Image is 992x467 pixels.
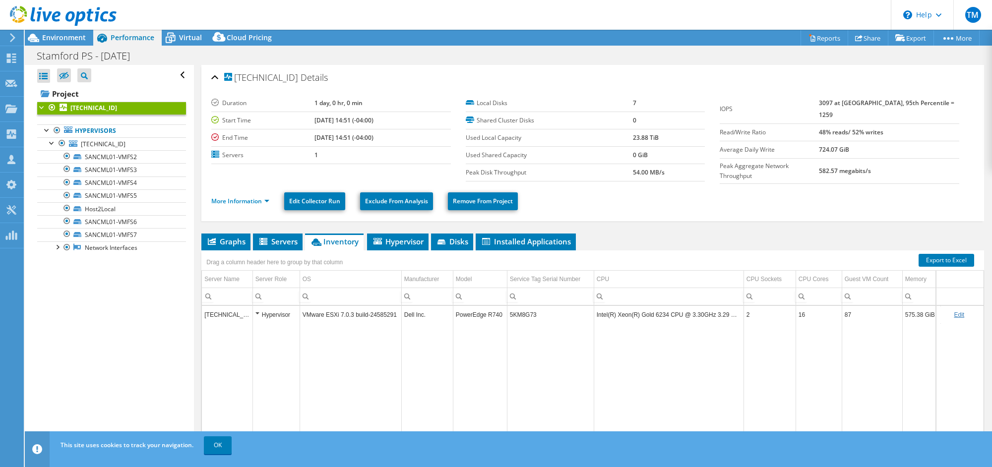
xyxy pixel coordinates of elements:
div: Model [456,273,472,285]
div: Guest VM Count [845,273,889,285]
div: CPU [597,273,609,285]
td: Column CPU Cores, Filter cell [796,288,842,305]
b: 23.88 TiB [633,133,659,142]
div: Server Name [204,273,240,285]
label: Average Daily Write [720,145,819,155]
td: Column Guest VM Count, Value 87 [842,306,902,323]
b: 724.07 GiB [819,145,849,154]
label: Servers [211,150,314,160]
td: Column Manufacturer, Filter cell [401,288,453,305]
span: Cloud Pricing [227,33,272,42]
a: Export to Excel [919,254,974,267]
td: Server Name Column [202,271,252,288]
label: Read/Write Ratio [720,127,819,137]
td: Column Service Tag Serial Number, Filter cell [507,288,594,305]
b: 48% reads/ 52% writes [819,128,883,136]
td: Model Column [453,271,507,288]
a: SANCML01-VMFS7 [37,228,186,241]
a: [TECHNICAL_ID] [37,102,186,115]
div: Data grid [201,250,984,461]
label: End Time [211,133,314,143]
div: Service Tag Serial Number [510,273,581,285]
a: SANCML01-VMFS4 [37,176,186,189]
a: [TECHNICAL_ID] [37,137,186,150]
div: Drag a column header here to group by that column [204,255,345,269]
h1: Stamford PS - [DATE] [32,51,145,61]
b: [DATE] 14:51 (-04:00) [314,116,373,124]
b: 0 [633,116,636,124]
td: Column OS, Value VMware ESXi 7.0.3 build-24585291 [300,306,401,323]
td: Server Role Column [252,271,300,288]
td: Column Model, Filter cell [453,288,507,305]
svg: \n [903,10,912,19]
a: Edit [954,311,964,318]
a: SANCML01-VMFS3 [37,163,186,176]
b: 3097 at [GEOGRAPHIC_DATA], 95th Percentile = 1259 [819,99,954,119]
span: Hypervisor [372,236,424,246]
a: SANCML01-VMFS6 [37,215,186,228]
td: Column CPU, Filter cell [594,288,744,305]
td: Manufacturer Column [401,271,453,288]
div: CPU Cores [799,273,829,285]
a: Share [848,30,888,46]
td: CPU Column [594,271,744,288]
a: Host2Local [37,202,186,215]
a: Edit Collector Run [284,192,345,210]
span: Performance [111,33,154,42]
b: 1 [314,151,318,159]
label: Start Time [211,116,314,125]
b: 582.57 megabits/s [819,167,871,175]
b: 1 day, 0 hr, 0 min [314,99,363,107]
span: Inventory [310,236,359,246]
td: Column CPU Cores, Value 16 [796,306,842,323]
td: Column Server Name, Value 10.135.196.102 [202,306,252,323]
span: Installed Applications [481,236,571,246]
span: [TECHNICAL_ID] [224,73,298,83]
div: CPU Sockets [746,273,782,285]
td: Column Memory, Value 575.38 GiB [902,306,940,323]
td: Service Tag Serial Number Column [507,271,594,288]
a: Network Interfaces [37,241,186,254]
span: Environment [42,33,86,42]
span: Graphs [206,236,246,246]
a: Exclude From Analysis [360,192,433,210]
span: TM [965,7,981,23]
a: More Information [211,197,269,205]
label: Used Shared Capacity [466,150,633,160]
td: Column OS, Filter cell [300,288,401,305]
td: Column Guest VM Count, Filter cell [842,288,902,305]
a: Reports [801,30,848,46]
td: CPU Sockets Column [744,271,796,288]
span: Virtual [179,33,202,42]
div: Hypervisor [255,309,297,321]
div: Server Role [255,273,287,285]
td: Column CPU, Value Intel(R) Xeon(R) Gold 6234 CPU @ 3.30GHz 3.29 GHz [594,306,744,323]
td: Guest VM Count Column [842,271,902,288]
a: SANCML01-VMFS5 [37,189,186,202]
label: Shared Cluster Disks [466,116,633,125]
td: Column Memory, Filter cell [902,288,940,305]
td: Column Manufacturer, Value Dell Inc. [401,306,453,323]
span: [TECHNICAL_ID] [81,140,125,148]
td: Column CPU Sockets, Filter cell [744,288,796,305]
span: Disks [436,236,468,246]
b: 54.00 MB/s [633,168,665,176]
td: Column Server Role, Filter cell [252,288,300,305]
label: Used Local Capacity [466,133,633,143]
a: Hypervisors [37,124,186,137]
td: OS Column [300,271,401,288]
label: Local Disks [466,98,633,108]
span: Details [301,71,328,83]
a: Remove From Project [448,192,518,210]
td: Column Service Tag Serial Number, Value 5KM8G73 [507,306,594,323]
b: 7 [633,99,636,107]
a: OK [204,436,232,454]
label: IOPS [720,104,819,114]
b: [DATE] 14:51 (-04:00) [314,133,373,142]
a: SANCML01-VMFS2 [37,150,186,163]
td: CPU Cores Column [796,271,842,288]
td: Memory Column [902,271,940,288]
a: Project [37,86,186,102]
td: Column Model, Value PowerEdge R740 [453,306,507,323]
div: Memory [905,273,927,285]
